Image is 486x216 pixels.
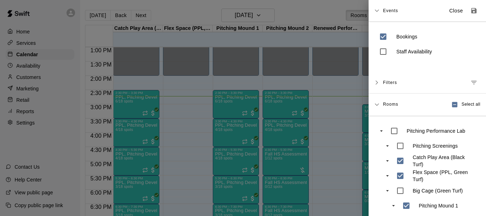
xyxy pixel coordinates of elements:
p: Close [449,7,463,15]
p: Catch Play Area (Black Turf) [413,154,476,168]
p: Pitching Performance Lab [407,127,465,135]
span: Select all [461,101,480,108]
span: Filters [383,76,397,89]
p: Staff Availability [396,48,432,55]
button: Manage filters [467,76,480,89]
div: FiltersManage filters [369,72,486,94]
div: RoomsSelect all [369,94,486,116]
p: Pitching Mound 1 [419,202,458,209]
p: Pitching Screenings [413,142,458,149]
span: Events [383,4,398,17]
button: Save as default view [467,4,480,17]
button: Close sidebar [445,5,467,17]
span: Rooms [383,101,398,107]
p: Big Cage (Green Turf) [413,187,463,194]
p: Flex Space (PPL, Green Turf) [413,169,476,183]
p: Bookings [396,33,417,40]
